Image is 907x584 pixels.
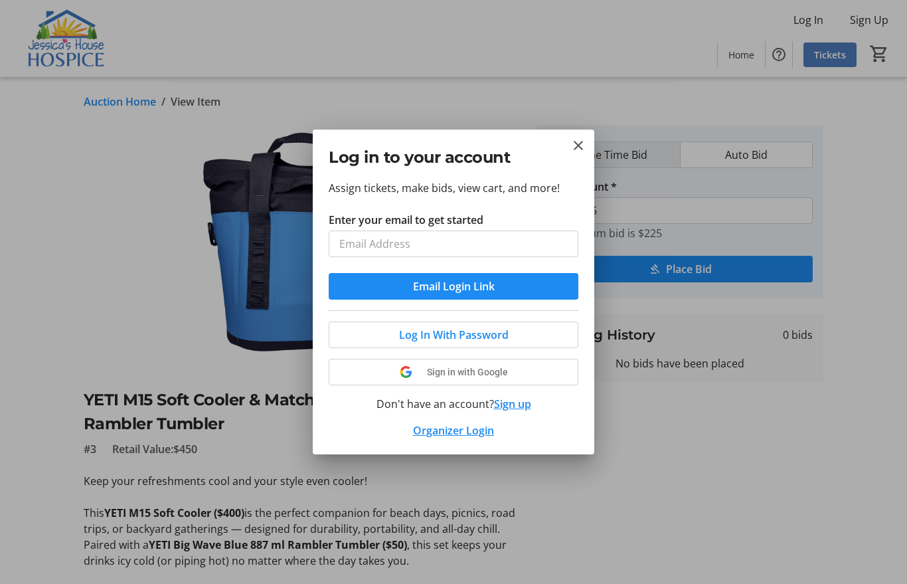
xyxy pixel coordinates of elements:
[329,359,578,385] button: Sign in with Google
[329,322,578,348] button: Log In With Password
[570,138,586,153] button: Close
[494,396,531,412] button: Sign up
[329,273,578,300] button: Email Login Link
[427,367,508,377] span: Sign in with Google
[329,212,483,228] label: Enter your email to get started
[413,278,495,294] span: Email Login Link
[329,231,578,257] input: Email Address
[329,146,578,169] h2: Log in to your account
[329,396,578,412] div: Don't have an account?
[329,180,578,196] p: Assign tickets, make bids, view cart, and more!
[413,423,494,438] a: Organizer Login
[399,327,509,343] span: Log In With Password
